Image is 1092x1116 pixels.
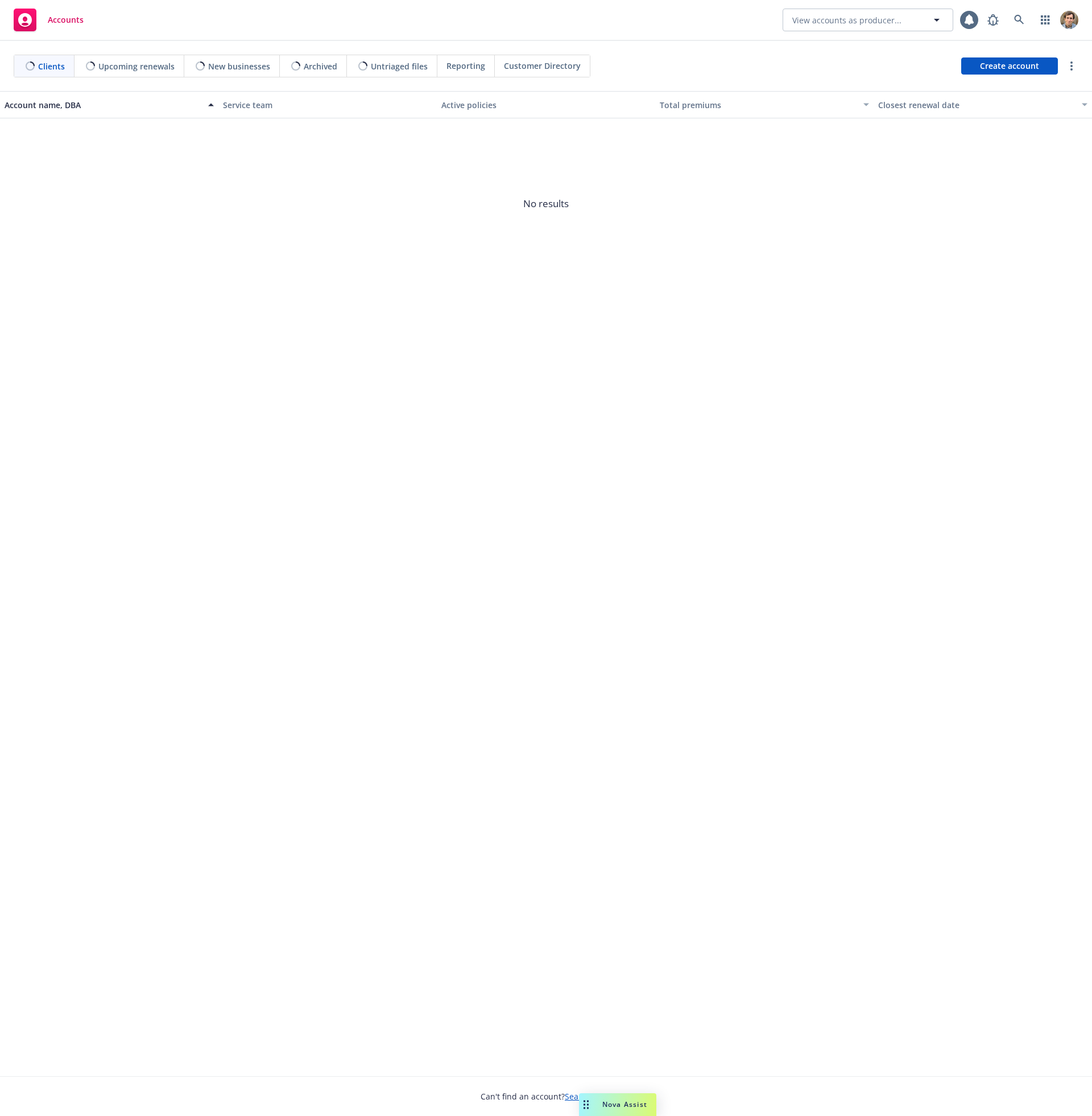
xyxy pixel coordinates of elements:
[371,60,428,72] span: Untriaged files
[565,1091,611,1102] a: Search for it
[98,60,175,72] span: Upcoming renewals
[5,99,201,111] div: Account name, DBA
[602,1099,647,1109] span: Nova Assist
[1065,59,1078,73] a: more
[218,91,437,118] button: Service team
[579,1093,656,1116] button: Nova Assist
[304,60,337,72] span: Archived
[961,57,1058,75] a: Create account
[1060,11,1078,29] img: photo
[504,60,581,72] span: Customer Directory
[223,99,432,111] div: Service team
[437,91,655,118] button: Active policies
[783,9,953,31] button: View accounts as producer...
[579,1093,593,1116] div: Drag to move
[982,9,1004,31] a: Report a Bug
[874,91,1092,118] button: Closest renewal date
[1034,9,1057,31] a: Switch app
[655,91,874,118] button: Total premiums
[441,99,651,111] div: Active policies
[48,15,84,24] span: Accounts
[481,1090,611,1102] span: Can't find an account?
[38,60,65,72] span: Clients
[1008,9,1031,31] a: Search
[446,60,485,72] span: Reporting
[9,4,88,36] a: Accounts
[792,14,901,26] span: View accounts as producer...
[208,60,270,72] span: New businesses
[878,99,1075,111] div: Closest renewal date
[980,55,1039,77] span: Create account
[660,99,857,111] div: Total premiums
